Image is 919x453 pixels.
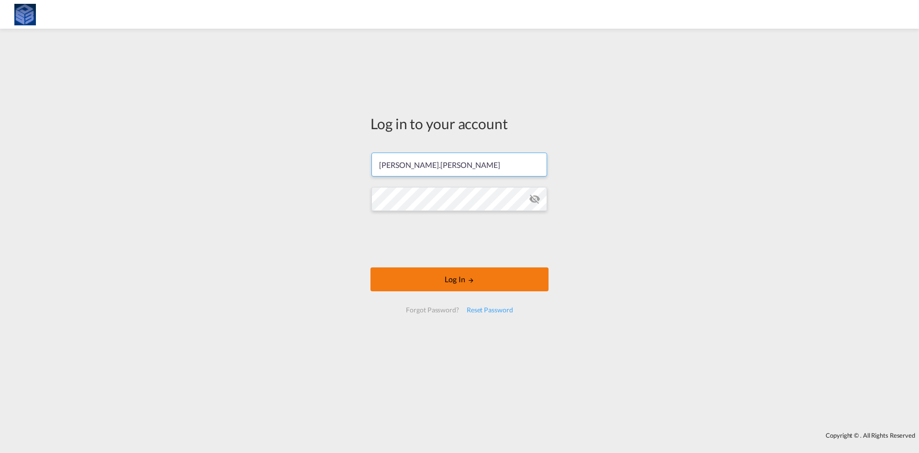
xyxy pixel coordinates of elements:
[387,221,532,258] iframe: reCAPTCHA
[14,4,36,25] img: fff785d0086311efa2d3e168b14c2f64.png
[370,267,549,291] button: LOGIN
[463,301,517,319] div: Reset Password
[370,113,549,133] div: Log in to your account
[371,153,547,177] input: Enter email/phone number
[402,301,462,319] div: Forgot Password?
[529,193,540,205] md-icon: icon-eye-off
